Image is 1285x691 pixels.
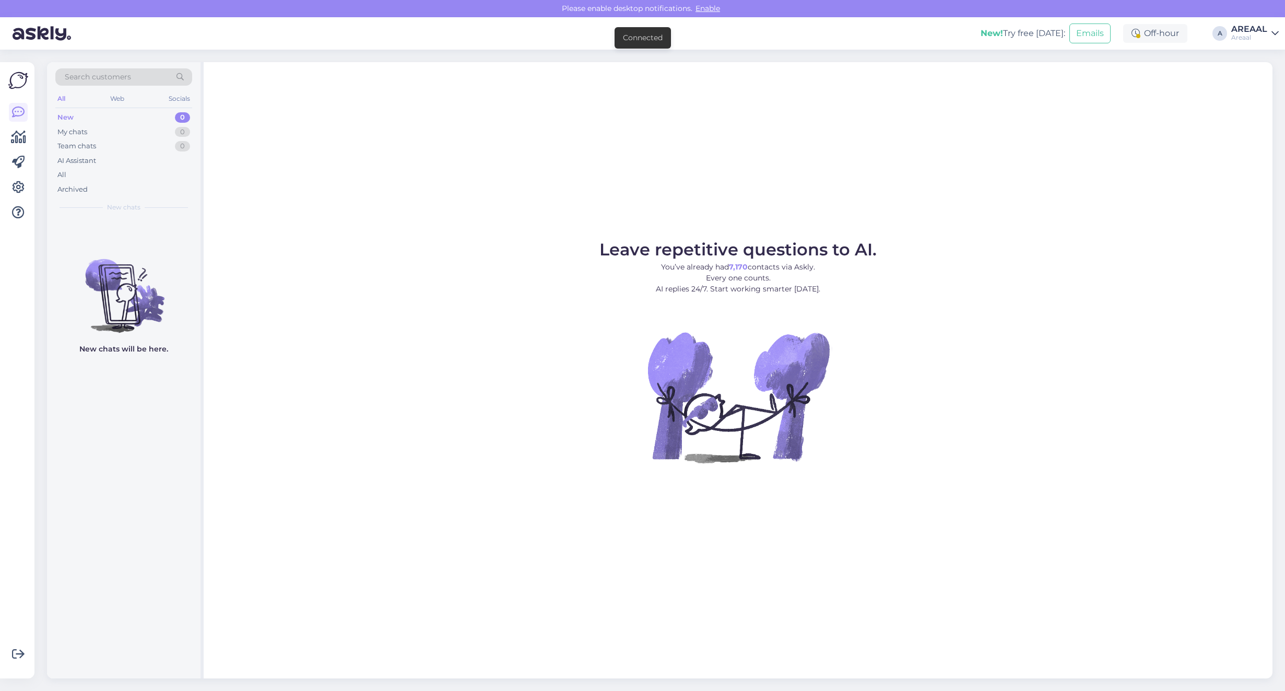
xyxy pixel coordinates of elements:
[57,156,96,166] div: AI Assistant
[167,92,192,106] div: Socials
[623,32,663,43] div: Connected
[729,262,748,272] b: 7,170
[175,112,190,123] div: 0
[65,72,131,83] span: Search customers
[55,92,67,106] div: All
[1069,24,1111,43] button: Emails
[107,203,140,212] span: New chats
[79,344,168,355] p: New chats will be here.
[644,303,832,491] img: No Chat active
[47,240,201,334] img: No chats
[57,141,96,151] div: Team chats
[981,27,1065,40] div: Try free [DATE]:
[8,71,28,90] img: Askly Logo
[108,92,126,106] div: Web
[1123,24,1187,43] div: Off-hour
[1231,25,1279,42] a: AREAALAreaal
[981,28,1003,38] b: New!
[1231,25,1267,33] div: AREAAL
[57,127,87,137] div: My chats
[692,4,723,13] span: Enable
[175,127,190,137] div: 0
[599,262,877,295] p: You’ve already had contacts via Askly. Every one counts. AI replies 24/7. Start working smarter [...
[57,184,88,195] div: Archived
[175,141,190,151] div: 0
[57,170,66,180] div: All
[599,239,877,260] span: Leave repetitive questions to AI.
[1212,26,1227,41] div: A
[1231,33,1267,42] div: Areaal
[57,112,74,123] div: New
